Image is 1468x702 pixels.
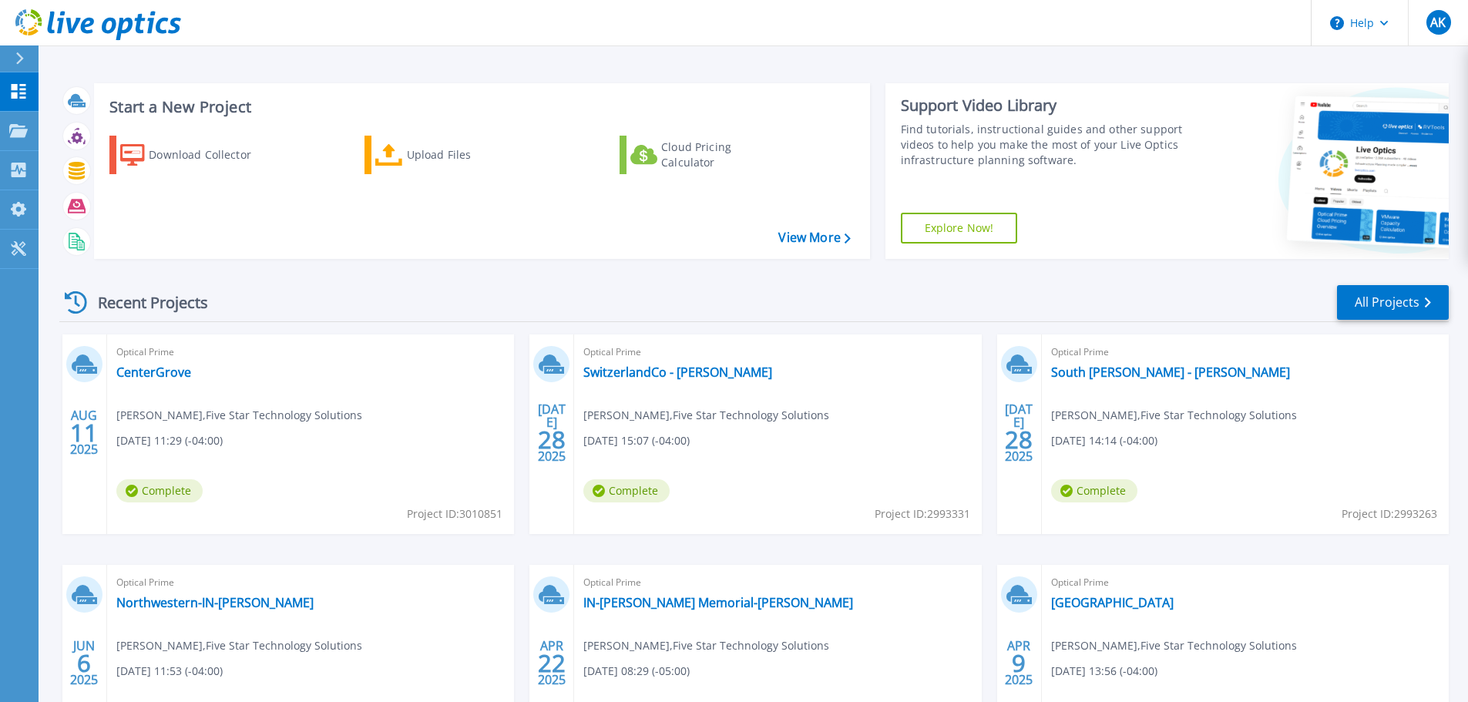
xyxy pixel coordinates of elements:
span: [PERSON_NAME] , Five Star Technology Solutions [1051,407,1297,424]
span: Complete [116,479,203,502]
span: Complete [583,479,670,502]
a: SwitzerlandCo - [PERSON_NAME] [583,364,772,380]
span: 6 [77,657,91,670]
div: [DATE] 2025 [537,405,566,461]
a: CenterGrove [116,364,191,380]
a: Northwestern-IN-[PERSON_NAME] [116,595,314,610]
span: [PERSON_NAME] , Five Star Technology Solutions [1051,637,1297,654]
a: Download Collector [109,136,281,174]
div: Download Collector [149,139,272,170]
span: Project ID: 2993263 [1342,506,1437,522]
a: All Projects [1337,285,1449,320]
div: Support Video Library [901,96,1188,116]
span: 28 [538,433,566,446]
span: Complete [1051,479,1137,502]
span: [PERSON_NAME] , Five Star Technology Solutions [116,407,362,424]
div: Cloud Pricing Calculator [661,139,784,170]
span: Optical Prime [1051,574,1439,591]
div: APR 2025 [1004,635,1033,691]
span: [PERSON_NAME] , Five Star Technology Solutions [116,637,362,654]
span: Optical Prime [116,344,505,361]
span: [DATE] 15:07 (-04:00) [583,432,690,449]
span: [DATE] 11:29 (-04:00) [116,432,223,449]
a: South [PERSON_NAME] - [PERSON_NAME] [1051,364,1290,380]
a: Explore Now! [901,213,1018,244]
span: AK [1430,16,1446,29]
span: [DATE] 08:29 (-05:00) [583,663,690,680]
span: 11 [70,426,98,439]
div: APR 2025 [537,635,566,691]
span: [DATE] 13:56 (-04:00) [1051,663,1157,680]
h3: Start a New Project [109,99,850,116]
a: IN-[PERSON_NAME] Memorial-[PERSON_NAME] [583,595,853,610]
span: Optical Prime [116,574,505,591]
span: 9 [1012,657,1026,670]
span: Optical Prime [1051,344,1439,361]
span: [DATE] 14:14 (-04:00) [1051,432,1157,449]
div: [DATE] 2025 [1004,405,1033,461]
span: [DATE] 11:53 (-04:00) [116,663,223,680]
div: AUG 2025 [69,405,99,461]
span: Optical Prime [583,344,972,361]
span: [PERSON_NAME] , Five Star Technology Solutions [583,407,829,424]
div: Recent Projects [59,284,229,321]
a: Upload Files [364,136,536,174]
span: Optical Prime [583,574,972,591]
span: Project ID: 3010851 [407,506,502,522]
div: Find tutorials, instructional guides and other support videos to help you make the most of your L... [901,122,1188,168]
div: JUN 2025 [69,635,99,691]
span: 28 [1005,433,1033,446]
div: Upload Files [407,139,530,170]
a: Cloud Pricing Calculator [620,136,791,174]
span: [PERSON_NAME] , Five Star Technology Solutions [583,637,829,654]
a: View More [778,230,850,245]
a: [GEOGRAPHIC_DATA] [1051,595,1174,610]
span: 22 [538,657,566,670]
span: Project ID: 2993331 [875,506,970,522]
